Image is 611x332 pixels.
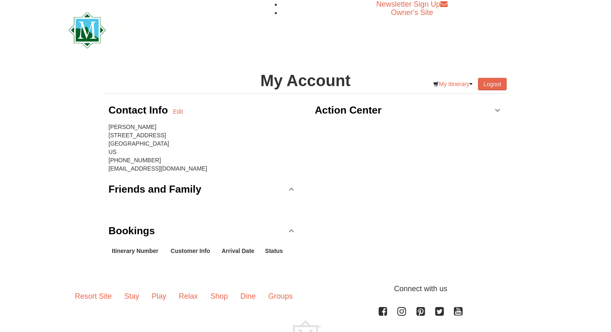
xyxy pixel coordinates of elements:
[204,283,234,309] a: Shop
[172,283,204,309] a: Relax
[108,177,296,202] a: Friends and Family
[118,283,145,309] a: Stay
[168,243,219,258] th: Customer Info
[391,8,433,17] a: Owner's Site
[108,218,296,243] a: Bookings
[145,283,172,309] a: Play
[262,283,299,309] a: Groups
[69,283,118,309] a: Resort Site
[108,243,168,258] th: Itinerary Number
[234,283,262,309] a: Dine
[315,102,382,119] h3: Action Center
[478,78,507,90] button: Logout
[69,12,259,48] img: Massanutten Resort Logo
[315,98,503,123] a: Action Center
[108,181,201,198] h3: Friends and Family
[173,107,183,116] a: Edit
[69,19,259,39] a: Massanutten Resort
[428,78,478,90] a: My Itinerary
[218,243,262,258] th: Arrival Date
[69,283,542,295] p: Connect with us
[108,102,173,119] h3: Contact Info
[108,223,155,239] h3: Bookings
[262,243,289,258] th: Status
[104,72,507,89] h1: My Account
[108,123,296,173] div: [PERSON_NAME] [STREET_ADDRESS] [GEOGRAPHIC_DATA] US [PHONE_NUMBER] [EMAIL_ADDRESS][DOMAIN_NAME]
